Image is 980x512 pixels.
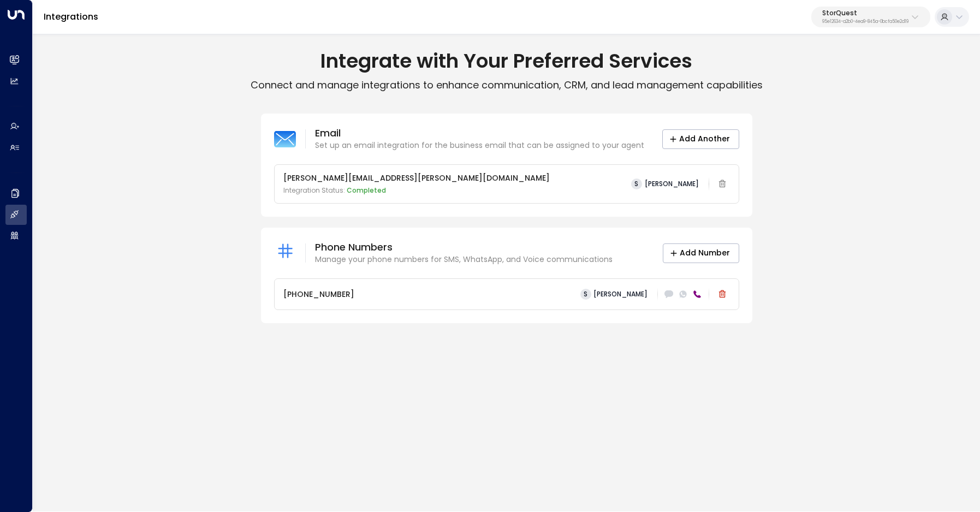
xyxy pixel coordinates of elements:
[692,289,703,300] div: VOICE (Active)
[822,10,908,16] p: StorQuest
[580,289,591,300] span: S
[315,140,644,151] p: Set up an email integration for the business email that can be assigned to your agent
[33,79,980,92] p: Connect and manage integrations to enhance communication, CRM, and lead management capabilities
[347,186,386,195] span: Completed
[715,176,730,192] span: Email integration cannot be deleted while linked to an active agent. Please deactivate the agent ...
[44,10,98,23] a: Integrations
[811,7,930,27] button: StorQuest95e12634-a2b0-4ea9-845a-0bcfa50e2d19
[283,289,354,300] p: [PHONE_NUMBER]
[631,178,642,189] span: S
[663,289,675,300] div: SMS (Click to enable)
[315,241,613,254] p: Phone Numbers
[283,186,550,195] p: Integration Status:
[663,243,739,263] button: Add Number
[315,127,644,140] p: Email
[822,20,908,24] p: 95e12634-a2b0-4ea9-845a-0bcfa50e2d19
[576,287,652,302] button: S[PERSON_NAME]
[645,180,699,188] span: [PERSON_NAME]
[678,289,689,300] div: WhatsApp (Click to enable)
[315,254,613,265] p: Manage your phone numbers for SMS, WhatsApp, and Voice communications
[627,176,703,192] button: S[PERSON_NAME]
[593,290,648,298] span: [PERSON_NAME]
[662,129,739,149] button: Add Another
[33,49,980,73] h1: Integrate with Your Preferred Services
[715,287,730,302] button: Delete phone number
[283,172,550,184] p: [PERSON_NAME][EMAIL_ADDRESS][PERSON_NAME][DOMAIN_NAME]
